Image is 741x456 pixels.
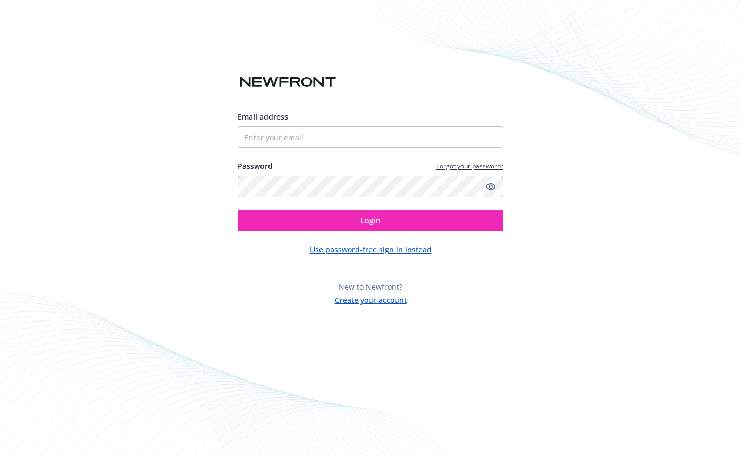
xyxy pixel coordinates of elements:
[238,176,503,197] input: Enter your password
[238,112,288,122] span: Email address
[238,210,503,231] button: Login
[238,126,503,148] input: Enter your email
[238,73,338,91] img: Newfront logo
[238,161,273,172] label: Password
[484,180,497,193] a: Show password
[436,162,503,171] a: Forgot your password?
[310,244,432,255] button: Use password-free sign in instead
[335,292,407,306] button: Create your account
[360,215,381,225] span: Login
[339,282,402,292] span: New to Newfront?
